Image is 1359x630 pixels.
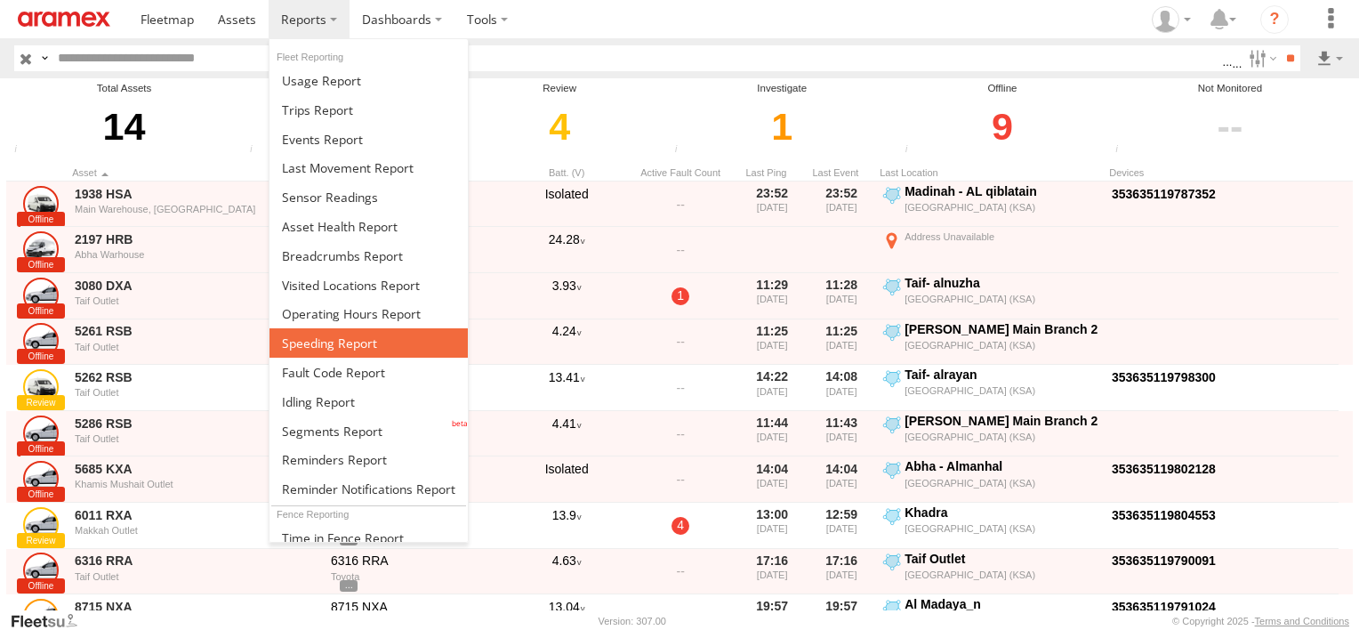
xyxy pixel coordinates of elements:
div: Click to filter by Online [245,96,450,157]
a: Click to View Asset Details [23,416,59,451]
a: Click to View Device Details [1112,508,1216,522]
div: 11:43 [DATE] [810,413,872,456]
div: 6316 RRA [331,553,503,569]
div: Taif- alnuzha [905,275,1099,291]
div: [GEOGRAPHIC_DATA] (KSA) [905,293,1099,305]
div: Active Fault Count [627,166,734,179]
a: Click to View Asset Details [23,186,59,222]
div: 14 [9,96,239,157]
div: 11:28 [DATE] [810,275,872,318]
div: 11:25 [DATE] [741,321,803,364]
div: Click to Sort [72,166,321,179]
a: Usage Report [269,66,468,95]
div: Taif Outlet [75,295,318,306]
a: Click to View Asset Details [23,369,59,405]
div: © Copyright 2025 - [1172,616,1349,626]
div: Number of assets that have communicated at least once in the last 6hrs [245,144,271,157]
div: Taif Outlet [75,387,318,398]
div: 13.41 [513,367,620,409]
div: Assets that have not communicated at least once with the server in the last 48hrs [900,144,927,157]
span: View Asset Details to show all tags [340,534,358,545]
label: Search Filter Options [1242,45,1280,71]
a: 6011 RXA [75,507,318,523]
a: Breadcrumbs Report [269,241,468,271]
a: Click to View Device Details [1112,370,1216,384]
a: Segments Report [269,416,468,446]
a: Time in Fences Report [269,523,468,553]
div: 23:52 [DATE] [810,183,872,226]
div: [GEOGRAPHIC_DATA] (KSA) [905,477,1099,489]
a: Fleet Speed Report [269,328,468,358]
label: Click to View Event Location [880,505,1102,547]
a: 3080 DXA [75,278,318,294]
div: 3.93 [513,275,620,318]
div: Taif Outlet [75,433,318,444]
div: Click to filter by Review [454,96,663,157]
label: Search Query [37,45,52,71]
div: [GEOGRAPHIC_DATA] (KSA) [905,201,1099,214]
a: Asset Health Report [269,212,468,241]
div: Total number of Enabled and Paused Assets [9,144,36,157]
a: Click to View Device Details [1112,600,1216,614]
span: View Asset Details to show all tags [340,580,358,592]
div: 24.28 [513,229,620,271]
a: Terms and Conditions [1255,616,1349,626]
div: Taif Outlet [75,342,318,352]
div: Madinah - AL qiblatain [905,183,1099,199]
a: Idling Report [269,387,468,416]
div: Toyota [331,571,503,582]
div: Khadra [905,505,1099,521]
div: 4.41 [513,413,620,456]
div: Main Warehouse, [GEOGRAPHIC_DATA] [75,204,318,214]
label: Click to View Event Location [880,413,1102,456]
a: 1 [671,287,689,305]
a: 5262 RSB [75,369,318,385]
div: 14:22 [DATE] [741,367,803,409]
a: 2197 HRB [75,231,318,247]
a: 6316 RRA [75,553,318,569]
div: 8715 NXA [331,599,503,615]
div: 14:04 [DATE] [810,458,872,501]
div: Batt. (V) [513,166,620,179]
div: 17:16 [DATE] [741,551,803,594]
div: Khamis Mushait Outlet [75,479,318,489]
div: Zeeshan Nadeem [1146,6,1197,33]
a: 1938 HSA [75,186,318,202]
label: Click to View Event Location [880,183,1102,226]
div: 11:44 [DATE] [741,413,803,456]
a: Visited Locations Report [269,271,468,300]
a: Click to View Asset Details [23,278,59,313]
label: Click to View Event Location [880,275,1102,318]
div: Click to Sort [810,166,872,179]
div: 13:00 [DATE] [741,505,803,547]
div: Al Madaya_n [905,596,1099,612]
div: 11:29 [DATE] [741,275,803,318]
div: Taif Outlet [75,571,318,582]
a: 8715 NXA [75,599,318,615]
div: Online [245,81,450,96]
div: [PERSON_NAME] Main Branch 2 [905,413,1099,429]
label: Click to View Event Location [880,458,1102,501]
a: Click to View Asset Details [23,461,59,497]
div: 4.63 [513,551,620,594]
a: Click to View Asset Details [23,507,59,543]
div: Investigate [670,81,895,96]
div: Abha Warhouse [75,249,318,260]
div: [GEOGRAPHIC_DATA] (KSA) [905,431,1099,443]
div: Assets that have not communicated with the server in the last 24hrs [670,144,696,157]
div: [GEOGRAPHIC_DATA] (KSA) [905,522,1099,535]
i: ? [1260,5,1289,34]
div: 14:08 [DATE] [810,367,872,409]
a: Trips Report [269,95,468,125]
a: Service Reminder Notifications Report [269,474,468,504]
a: Click to View Device Details [1112,462,1216,476]
div: [PERSON_NAME] Main Branch 2 [905,321,1099,337]
div: [GEOGRAPHIC_DATA] (KSA) [905,384,1099,397]
div: 17:16 [DATE] [810,551,872,594]
a: Fault Code Report [269,358,468,387]
div: Click to filter by Not Monitored [1110,96,1350,157]
img: aramex-logo.svg [18,12,110,27]
a: Click to View Device Details [1112,553,1216,568]
div: Last Location [880,166,1102,179]
div: Version: 307.00 [599,616,666,626]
